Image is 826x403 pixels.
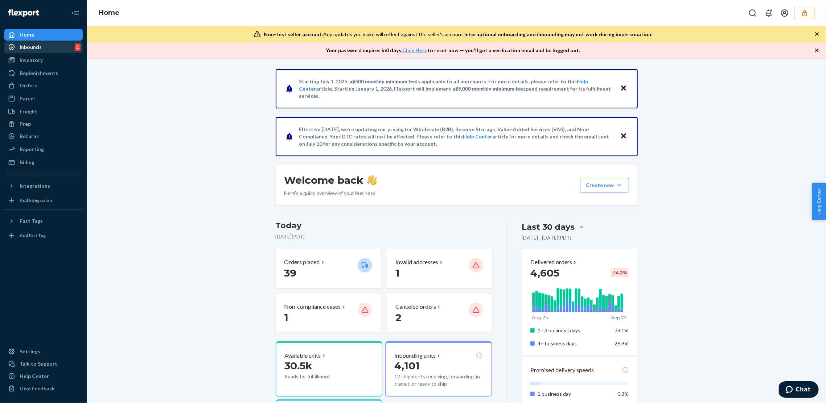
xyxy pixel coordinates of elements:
[611,314,627,321] p: Sep 24
[20,31,34,38] div: Home
[75,43,81,51] div: 1
[20,197,52,203] div: Add Integration
[284,190,377,197] p: Here’s a quick overview of your business
[8,9,39,17] img: Flexport logo
[20,43,42,51] div: Inbounds
[619,131,628,142] button: Close
[745,6,760,20] button: Open Search Box
[4,180,83,192] button: Integrations
[538,327,609,334] p: 1 - 3 business days
[619,83,628,94] button: Close
[264,31,323,37] span: Non-test seller account:
[4,370,83,382] a: Help Center
[387,294,492,333] button: Canceled orders 2
[4,230,83,241] a: Add Fast Tag
[20,120,31,128] div: Prep
[387,249,492,288] button: Invalid addresses 1
[395,311,402,324] span: 2
[276,220,492,232] h3: Today
[402,47,427,53] a: Click Here
[4,130,83,142] a: Returns
[99,9,119,17] a: Home
[4,106,83,117] a: Freight
[284,258,320,266] p: Orders placed
[68,6,83,20] button: Close Navigation
[4,54,83,66] a: Inventory
[20,182,50,190] div: Integrations
[532,314,548,321] p: Aug 25
[20,133,39,140] div: Returns
[522,234,571,241] p: [DATE] - [DATE] ( PDT )
[4,93,83,104] a: Parcel
[285,373,352,380] p: Ready for fulfillment
[4,80,83,91] a: Orders
[463,133,493,140] a: Help Center
[20,108,37,115] div: Freight
[264,31,652,38] div: Any updates you make will reflect against the seller's account.
[812,183,826,220] button: Help Center
[4,215,83,227] button: Fast Tags
[385,341,492,396] button: Inbounding units4,10112 shipments receiving, forwarding, in transit, or ready to ship
[530,366,594,374] p: Promised delivery speeds
[4,144,83,155] a: Reporting
[522,221,575,233] div: Last 30 days
[395,267,400,279] span: 1
[20,70,58,77] div: Replenishments
[456,86,523,92] span: $5,000 monthly minimum fee
[464,31,652,37] span: International onboarding and inbounding may not work during impersonation.
[779,381,819,399] iframe: Opens a widget where you can chat to one of our agents
[580,178,629,192] button: Create new
[299,78,613,100] p: Starting July 1, 2025, a is applicable to all merchants. For more details, please refer to this a...
[395,303,436,311] p: Canceled orders
[618,391,629,397] span: 0.3%
[20,217,43,225] div: Fast Tags
[326,47,580,54] p: Your password expires in 0 days . to reset now — you'll get a verification email and be logged out.
[20,348,40,355] div: Settings
[276,341,382,396] button: Available units30.5kReady for fulfillment
[4,41,83,53] a: Inbounds1
[285,352,321,360] p: Available units
[20,146,44,153] div: Reporting
[20,95,35,102] div: Parcel
[353,78,416,84] span: $500 monthly minimum fee
[284,174,377,187] h1: Welcome back
[4,358,83,370] button: Talk to Support
[299,126,613,148] p: Effective [DATE], we're updating our pricing for Wholesale (B2B), Reserve Storage, Value-Added Se...
[394,360,420,372] span: 4,101
[538,390,609,398] p: 1 business day
[538,340,609,347] p: 4+ business days
[20,360,57,367] div: Talk to Support
[20,57,43,64] div: Inventory
[285,360,313,372] span: 30.5k
[394,352,436,360] p: Inbounding units
[367,175,377,185] img: hand-wave emoji
[4,346,83,357] a: Settings
[395,258,438,266] p: Invalid addresses
[4,118,83,130] a: Prep
[20,385,55,392] div: Give Feedback
[20,373,49,380] div: Help Center
[276,294,381,333] button: Non-compliance cases 1
[530,258,578,266] button: Delivered orders
[777,6,792,20] button: Open account menu
[284,303,341,311] p: Non-compliance cases
[4,157,83,168] a: Billing
[4,29,83,41] a: Home
[4,67,83,79] a: Replenishments
[93,3,125,24] ol: breadcrumbs
[615,327,629,333] span: 73.1%
[284,267,297,279] span: 39
[530,267,559,279] span: 4,605
[20,232,46,238] div: Add Fast Tag
[276,233,492,240] p: [DATE] ( PDT )
[20,82,37,89] div: Orders
[276,249,381,288] button: Orders placed 39
[20,159,34,166] div: Billing
[394,373,483,387] p: 12 shipments receiving, forwarding, in transit, or ready to ship
[284,311,289,324] span: 1
[4,195,83,206] a: Add Integration
[615,340,629,346] span: 26.9%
